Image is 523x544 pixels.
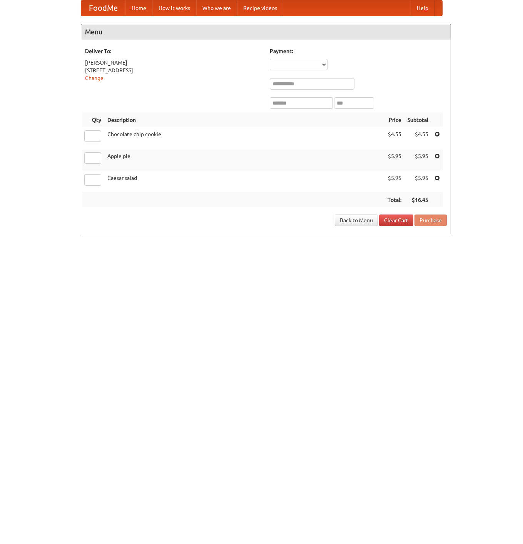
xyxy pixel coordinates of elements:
[85,67,262,74] div: [STREET_ADDRESS]
[104,171,384,193] td: Caesar salad
[335,215,378,226] a: Back to Menu
[404,127,431,149] td: $4.55
[404,149,431,171] td: $5.95
[85,59,262,67] div: [PERSON_NAME]
[196,0,237,16] a: Who we are
[85,75,104,81] a: Change
[414,215,447,226] button: Purchase
[384,113,404,127] th: Price
[125,0,152,16] a: Home
[404,193,431,207] th: $16.45
[411,0,434,16] a: Help
[384,149,404,171] td: $5.95
[384,171,404,193] td: $5.95
[384,193,404,207] th: Total:
[379,215,413,226] a: Clear Cart
[152,0,196,16] a: How it works
[270,47,447,55] h5: Payment:
[237,0,283,16] a: Recipe videos
[104,127,384,149] td: Chocolate chip cookie
[81,0,125,16] a: FoodMe
[104,149,384,171] td: Apple pie
[104,113,384,127] th: Description
[404,171,431,193] td: $5.95
[81,24,451,40] h4: Menu
[81,113,104,127] th: Qty
[384,127,404,149] td: $4.55
[85,47,262,55] h5: Deliver To:
[404,113,431,127] th: Subtotal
